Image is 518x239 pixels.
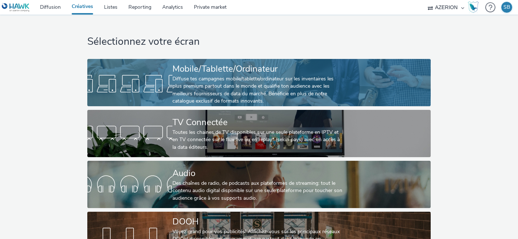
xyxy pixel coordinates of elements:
div: Audio [172,167,343,180]
a: Mobile/Tablette/OrdinateurDiffuse tes campagnes mobile/tablette/ordinateur sur les inventaires le... [87,59,431,106]
a: Hawk Academy [468,1,482,13]
a: TV ConnectéeToutes les chaines de TV disponibles sur une seule plateforme en IPTV et en TV connec... [87,110,431,157]
div: Des chaînes de radio, de podcasts aux plateformes de streaming: tout le contenu audio digital dis... [172,180,343,202]
a: AudioDes chaînes de radio, de podcasts aux plateformes de streaming: tout le contenu audio digita... [87,161,431,208]
div: Diffuse tes campagnes mobile/tablette/ordinateur sur les inventaires les plus premium partout dan... [172,75,343,105]
div: TV Connectée [172,116,343,129]
img: Hawk Academy [468,1,479,13]
h1: Sélectionnez votre écran [87,35,431,49]
div: DOOH [172,215,343,228]
div: Toutes les chaines de TV disponibles sur une seule plateforme en IPTV et en TV connectée sur le f... [172,129,343,151]
img: undefined Logo [2,3,30,12]
div: Mobile/Tablette/Ordinateur [172,63,343,75]
div: SB [503,2,510,13]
